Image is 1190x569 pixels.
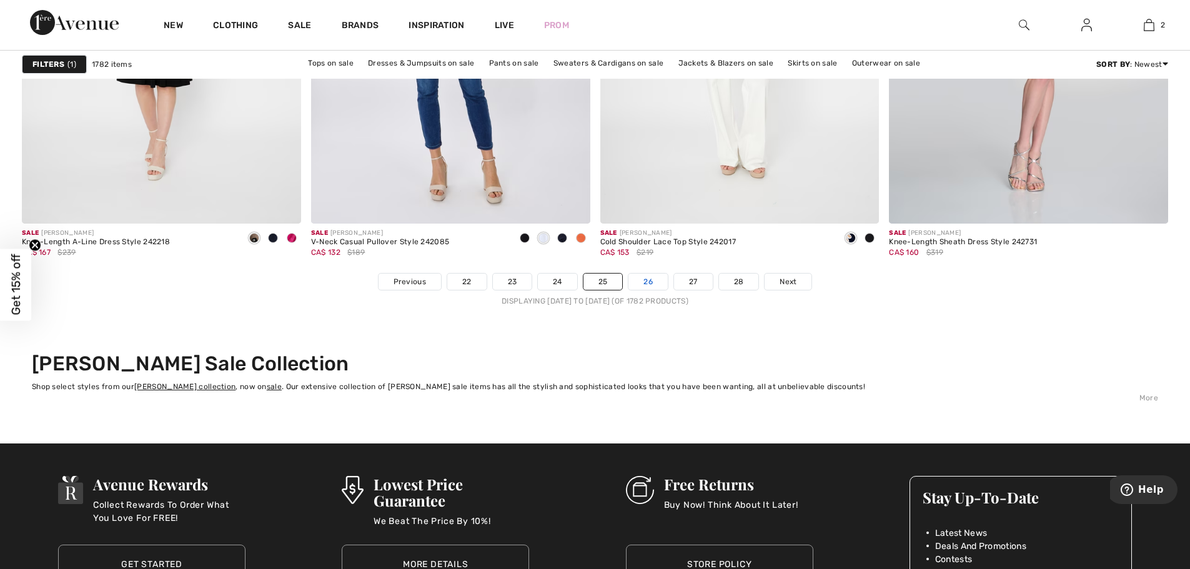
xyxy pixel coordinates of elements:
div: [PERSON_NAME] [311,229,450,238]
a: New [164,20,183,33]
span: Sale [311,229,328,237]
a: Sweaters & Cardigans on sale [547,55,670,71]
span: CA$ 160 [889,248,919,257]
a: Sale [288,20,311,33]
a: sale [267,382,282,391]
a: 23 [493,274,532,290]
span: Deals And Promotions [935,540,1026,553]
div: Shop select styles from our , now on . Our extensive collection of [PERSON_NAME] sale items has a... [32,381,1158,392]
span: 1 [67,59,76,70]
img: 1ère Avenue [30,10,119,35]
h3: Stay Up-To-Date [923,489,1119,505]
div: : Newest [1096,59,1168,70]
span: Inspiration [409,20,464,33]
a: Dresses & Jumpsuits on sale [362,55,480,71]
span: Sale [600,229,617,237]
a: 2 [1118,17,1179,32]
span: $239 [57,247,76,258]
div: [PERSON_NAME] [889,229,1037,238]
span: $189 [347,247,365,258]
span: Sale [22,229,39,237]
div: Black [515,229,534,249]
span: Latest News [935,527,987,540]
span: $219 [637,247,653,258]
p: We Beat The Price By 10%! [374,515,530,540]
span: Get 15% off [9,254,23,315]
span: CA$ 132 [311,248,340,257]
span: $319 [926,247,943,258]
h3: Lowest Price Guarantee [374,476,530,508]
span: Previous [394,276,426,287]
a: [PERSON_NAME] collection [134,382,236,391]
div: Mandarin [572,229,590,249]
a: Pants on sale [483,55,545,71]
div: Midnight Blue [264,229,282,249]
a: 28 [719,274,759,290]
img: My Bag [1144,17,1154,32]
img: Free Returns [626,476,654,504]
button: Close teaser [29,239,41,251]
span: CA$ 167 [22,248,51,257]
a: 25 [583,274,623,290]
a: Outerwear on sale [846,55,926,71]
nav: Page navigation [22,273,1168,307]
div: More [32,392,1158,403]
div: Ultra pink [282,229,301,249]
div: Black/Off White [860,229,879,249]
span: Sale [889,229,906,237]
p: Collect Rewards To Order What You Love For FREE! [93,498,245,523]
a: 22 [447,274,487,290]
a: Jackets & Blazers on sale [672,55,780,71]
a: 24 [538,274,577,290]
img: Avenue Rewards [58,476,83,504]
a: Skirts on sale [781,55,843,71]
div: Midnight blue/off white [841,229,860,249]
a: 26 [628,274,668,290]
div: Cold Shoulder Lace Top Style 242017 [600,238,736,247]
a: Clothing [213,20,258,33]
p: Buy Now! Think About It Later! [664,498,798,523]
h2: [PERSON_NAME] Sale Collection [32,352,1158,375]
div: V-Neck Casual Pullover Style 242085 [311,238,450,247]
span: Contests [935,553,972,566]
a: Brands [342,20,379,33]
a: Next [765,274,811,290]
span: 2 [1161,19,1165,31]
iframe: Opens a widget where you can find more information [1110,475,1178,507]
a: Previous [379,274,441,290]
img: search the website [1019,17,1029,32]
img: Lowest Price Guarantee [342,476,363,504]
a: Live [495,19,514,32]
div: Black [245,229,264,249]
img: My Info [1081,17,1092,32]
div: Knee-Length A-Line Dress Style 242218 [22,238,170,247]
div: Midnight Blue [553,229,572,249]
div: [PERSON_NAME] [600,229,736,238]
a: 27 [674,274,713,290]
div: Vanilla 30 [534,229,553,249]
div: Displaying [DATE] to [DATE] (of 1782 products) [22,295,1168,307]
a: Sign In [1071,17,1102,33]
h3: Avenue Rewards [93,476,245,492]
strong: Filters [32,59,64,70]
span: 1782 items [92,59,132,70]
strong: Sort By [1096,60,1130,69]
a: Prom [544,19,569,32]
h3: Free Returns [664,476,798,492]
div: Knee-Length Sheath Dress Style 242731 [889,238,1037,247]
a: Tops on sale [302,55,360,71]
span: CA$ 153 [600,248,630,257]
div: [PERSON_NAME] [22,229,170,238]
span: Next [780,276,796,287]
